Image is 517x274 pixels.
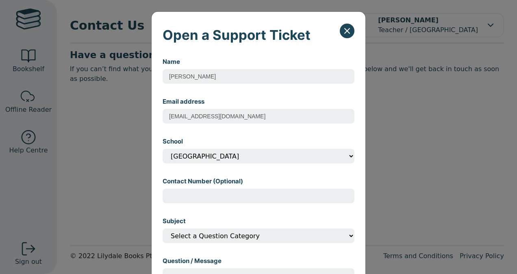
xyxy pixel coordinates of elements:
label: Contact Number (Optional) [163,177,243,185]
label: School [163,137,183,146]
h5: Open a Support Ticket [163,23,311,47]
label: Name [163,58,180,66]
label: Email address [163,98,204,106]
button: Close [340,24,354,38]
label: Subject [163,217,186,225]
label: Question / Message [163,257,222,265]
